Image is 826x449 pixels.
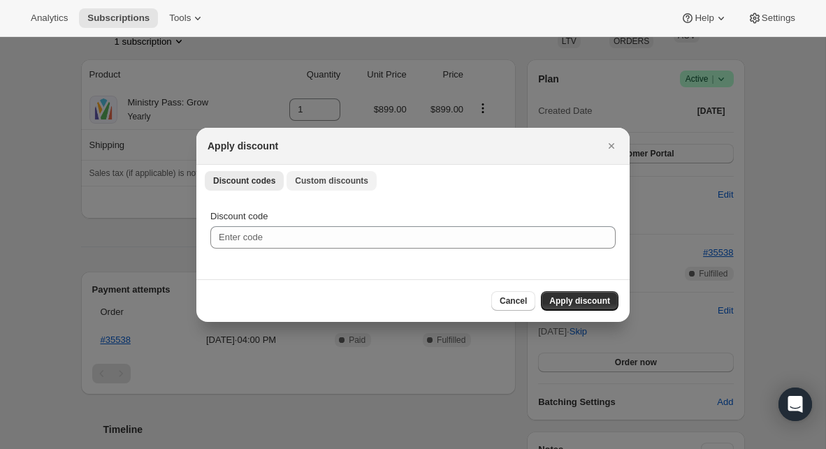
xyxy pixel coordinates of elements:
input: Enter code [210,226,616,249]
span: Tools [169,13,191,24]
span: Discount code [210,211,268,221]
button: Settings [739,8,804,28]
button: Cancel [491,291,535,311]
button: Analytics [22,8,76,28]
h2: Apply discount [208,139,278,153]
span: Cancel [500,295,527,307]
button: Tools [161,8,213,28]
div: Open Intercom Messenger [778,388,812,421]
span: Apply discount [549,295,610,307]
span: Settings [762,13,795,24]
button: Apply discount [541,291,618,311]
button: Subscriptions [79,8,158,28]
button: Discount codes [205,171,284,191]
button: Close [602,136,621,156]
span: Subscriptions [87,13,150,24]
span: Custom discounts [295,175,368,186]
span: Analytics [31,13,68,24]
span: Discount codes [213,175,275,186]
button: Custom discounts [287,171,377,191]
div: Discount codes [196,196,630,279]
span: Help [695,13,713,24]
button: Help [672,8,736,28]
